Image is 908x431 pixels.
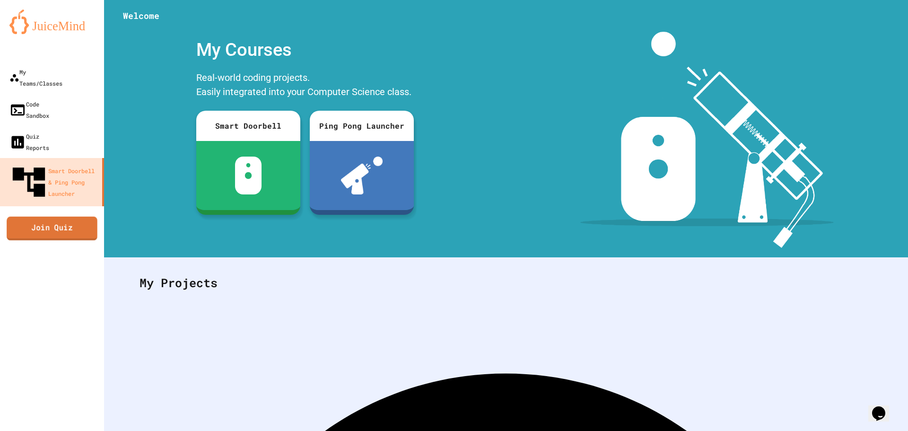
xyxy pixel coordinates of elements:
[341,157,383,194] img: ppl-with-ball.png
[9,9,95,34] img: logo-orange.svg
[192,32,419,68] div: My Courses
[192,68,419,104] div: Real-world coding projects. Easily integrated into your Computer Science class.
[868,393,899,422] iframe: chat widget
[580,32,834,248] img: banner-image-my-projects.png
[235,157,262,194] img: sdb-white.svg
[130,264,882,301] div: My Projects
[310,111,414,141] div: Ping Pong Launcher
[9,66,62,89] div: My Teams/Classes
[7,216,97,240] a: Join Quiz
[9,131,49,153] div: Quiz Reports
[9,163,98,202] div: Smart Doorbell & Ping Pong Launcher
[196,111,300,141] div: Smart Doorbell
[9,98,49,121] div: Code Sandbox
